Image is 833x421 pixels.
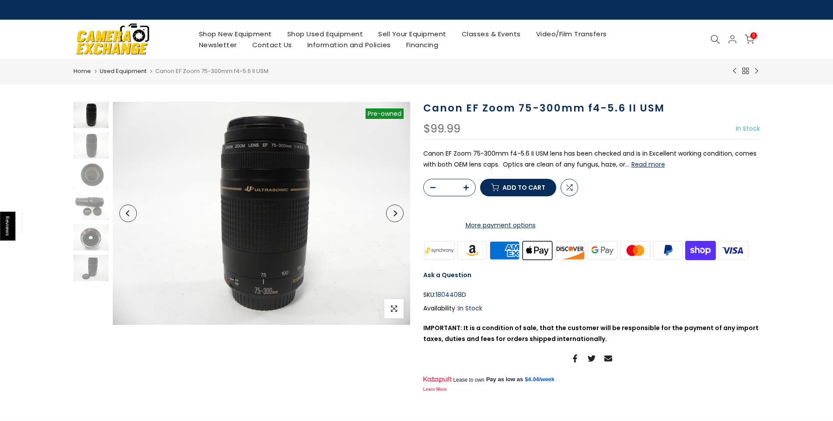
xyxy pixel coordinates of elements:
span: In Stock [736,124,760,133]
a: Ask a Question [423,271,471,279]
a: Learn More [423,387,447,392]
img: Canon EF Zoom 75-300mm f4-5.6 II USM Lenses Small Format - Canon EOS Mount Lenses - Canon EF Full... [73,132,108,159]
p: Canon EF Zoom 75-300mm f4-5.6 II USM lens has been checked and is in Excellent working condition,... [423,148,760,170]
img: american express [488,240,521,261]
a: Shop New Equipment [191,28,279,39]
div: $99.99 [423,123,460,135]
img: Canon EF Zoom 75-300mm f4-5.6 II USM Lenses Small Format - Canon EOS Mount Lenses - Canon EF Full... [73,224,108,251]
button: Read more [631,160,665,168]
a: More payment options [423,220,578,231]
img: Canon EF Zoom 75-300mm f4-5.6 II USM Lenses Small Format - Canon EOS Mount Lenses - Canon EF Full... [113,102,410,325]
span: Lease to own [453,376,484,383]
a: Newsletter [191,39,244,50]
img: amazon payments [456,240,488,261]
img: Canon EF Zoom 75-300mm f4-5.6 II USM Lenses Small Format - Canon EOS Mount Lenses - Canon EF Full... [73,163,108,189]
img: google pay [586,240,619,261]
button: Add to cart [480,179,556,196]
img: Canon EF Zoom 75-300mm f4-5.6 II USM Lenses Small Format - Canon EOS Mount Lenses - Canon EF Full... [73,194,108,220]
a: Contact Us [244,39,300,50]
button: Next [386,205,404,222]
div: Availability : [423,303,760,314]
img: paypal [652,240,684,261]
a: Share on Email [604,353,612,364]
strong: IMPORTANT: It is a condition of sale, that the customer will be responsible for the payment of an... [423,324,759,343]
a: 0 [745,35,754,44]
a: Video/Film Transfers [528,28,614,39]
img: Canon EF Zoom 75-300mm f4-5.6 II USM Lenses Small Format - Canon EOS Mount Lenses - Canon EF Full... [73,102,108,128]
img: visa [717,240,749,261]
span: 0 [750,32,757,39]
a: Shop Used Equipment [279,28,371,39]
a: Sell Your Equipment [371,28,454,39]
img: shopify pay [684,240,717,261]
span: Add to cart [502,184,545,191]
img: apple pay [521,240,554,261]
span: 1804408D [436,289,466,300]
span: Pay as low as [486,376,523,383]
div: SKU: [423,289,760,300]
img: master [619,240,652,261]
a: Information and Policies [300,39,398,50]
a: Classes & Events [454,28,528,39]
img: synchrony [423,240,456,261]
img: Canon EF Zoom 75-300mm f4-5.6 II USM Lenses Small Format - Canon EOS Mount Lenses - Canon EF Full... [73,255,108,281]
img: discover [554,240,586,261]
a: Share on Twitter [588,353,596,364]
button: Previous [119,205,137,222]
a: Home [73,67,91,76]
a: Share on Facebook [571,353,579,364]
span: In Stock [458,304,482,313]
h1: Canon EF Zoom 75-300mm f4-5.6 II USM [423,102,760,115]
a: Used Equipment [100,67,146,76]
span: Canon EF Zoom 75-300mm f4-5.6 II USM [155,67,268,75]
a: Financing [398,39,446,50]
a: $4.04/week [525,376,554,383]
